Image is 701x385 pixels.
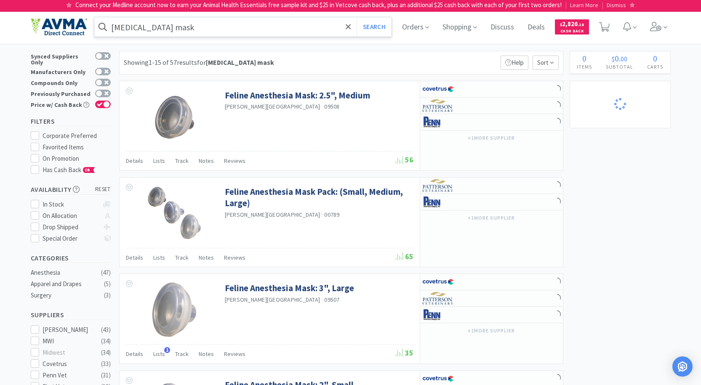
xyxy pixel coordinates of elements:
h4: Carts [640,63,670,71]
span: Track [175,254,189,261]
div: On Promotion [43,154,111,164]
span: Reviews [224,254,245,261]
span: · [321,103,323,110]
span: 0 [653,53,657,64]
img: e1133ece90fa4a959c5ae41b0808c578_9.png [422,308,454,321]
a: $2,826.18Cash Back [555,16,589,38]
button: +1more supplier [464,132,519,144]
span: Notes [199,350,214,358]
span: | [565,1,567,9]
input: Search by item, sku, manufacturer, ingredient, size... [94,17,392,37]
p: Help [501,56,528,70]
h4: Items [570,63,599,71]
img: f5e969b455434c6296c6d81ef179fa71_3.png [422,99,454,112]
a: [PERSON_NAME][GEOGRAPHIC_DATA] [225,211,320,218]
span: Track [175,350,189,358]
span: 00789 [324,211,339,218]
span: Dismiss [607,1,626,9]
div: Showing 1-15 of 57 results [124,57,274,68]
a: Feline Anesthesia Mask: 2.5", Medium [225,90,370,101]
span: 2,826 [560,20,584,28]
div: Synced Suppliers Only [31,52,91,65]
img: f5e969b455434c6296c6d81ef179fa71_3.png [422,179,454,192]
div: Anesthesia [31,268,99,278]
img: e1133ece90fa4a959c5ae41b0808c578_9.png [422,196,454,208]
span: $ [560,22,562,27]
span: 35 [396,348,413,358]
span: $ [612,55,615,63]
span: Track [175,157,189,165]
span: Deals [524,10,548,44]
div: Manufacturers Only [31,68,91,75]
span: Details [126,157,143,165]
div: ( 31 ) [101,370,111,380]
a: Feline Anesthesia Mask: 3", Large [225,282,354,294]
a: [PERSON_NAME][GEOGRAPHIC_DATA] [225,296,320,303]
span: 65 [396,252,413,261]
span: 0 [582,53,586,64]
div: Special Order [43,234,99,244]
span: Has Cash Back [43,166,95,174]
div: Favorited Items [43,142,111,152]
span: Notes [199,157,214,165]
img: 77fca1acd8b6420a9015268ca798ef17_1.png [422,372,454,385]
button: +1more supplier [464,325,519,337]
span: 00 [621,55,627,63]
span: Details [126,254,143,261]
img: e4e33dab9f054f5782a47901c742baa9_102.png [31,18,87,36]
div: ( 47 ) [101,268,111,278]
img: 79c29af69c8045589186184f76d7ae8b_243383.png [147,90,202,144]
span: Discuss [487,10,517,44]
div: MWI [43,336,95,346]
a: Deals [524,24,548,31]
span: CB [83,167,92,173]
div: ( 34 ) [101,336,111,346]
span: . 18 [578,22,584,27]
span: Cash Back [560,29,584,35]
span: Lists [153,350,165,358]
div: ( 3 ) [104,290,111,300]
span: Sort [533,56,559,70]
span: 56 [396,155,413,165]
span: | [602,1,603,9]
div: Surgery [31,290,99,300]
div: ( 33 ) [101,359,111,369]
span: 1 [164,347,170,353]
div: Penn Vet [43,370,95,380]
a: Feline Anesthesia Mask Pack: (Small, Medium, Large) [225,186,411,209]
button: +1more supplier [464,212,519,224]
div: Apparel and Drapes [31,279,99,289]
span: 09507 [324,296,339,303]
span: 0 [615,53,619,64]
span: for [197,58,274,66]
span: Orders [399,10,432,44]
span: Reviews [224,157,245,165]
span: Lists [153,157,165,165]
div: ( 34 ) [101,348,111,358]
img: 77fca1acd8b6420a9015268ca798ef17_1.png [422,276,454,288]
span: · [321,296,323,303]
span: Learn More [570,1,598,9]
a: [PERSON_NAME][GEOGRAPHIC_DATA] [225,103,320,110]
div: Corporate Preferred [43,131,111,141]
span: Notes [199,254,214,261]
div: Drop Shipped [43,222,99,232]
div: On Allocation [43,211,99,221]
div: In Stock [43,199,99,210]
span: 09508 [324,103,339,110]
div: Open Intercom Messenger [672,356,693,377]
strong: [MEDICAL_DATA] mask [206,58,274,66]
div: Compounds Only [31,79,91,86]
img: 77fca1acd8b6420a9015268ca798ef17_1.png [422,83,454,96]
h5: Filters [31,117,111,126]
img: dd5ba92b372241d1bd87d6669b89cebd_243385.png [147,186,202,241]
span: reset [95,185,111,194]
div: Previously Purchased [31,90,91,97]
div: [PERSON_NAME] [43,325,95,335]
div: Midwest [43,348,95,358]
div: ( 5 ) [104,279,111,289]
span: Details [126,350,143,358]
div: Covetrus [43,359,95,369]
div: Price w/ Cash Back [31,101,91,108]
a: Discuss [487,24,517,31]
